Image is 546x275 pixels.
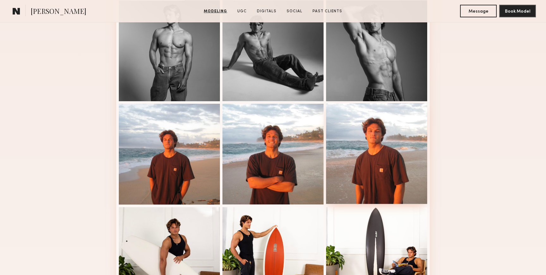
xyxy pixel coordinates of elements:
[31,6,86,17] span: [PERSON_NAME]
[201,9,230,14] a: Modeling
[235,9,249,14] a: UGC
[499,8,536,14] a: Book Model
[310,9,345,14] a: Past Clients
[460,5,497,17] button: Message
[499,5,536,17] button: Book Model
[254,9,279,14] a: Digitals
[284,9,305,14] a: Social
